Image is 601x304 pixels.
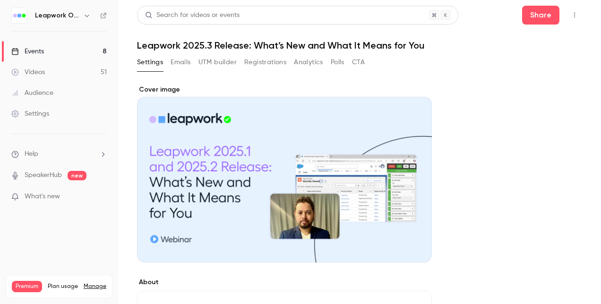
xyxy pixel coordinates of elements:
[48,283,78,290] span: Plan usage
[25,192,60,202] span: What's new
[11,68,45,77] div: Videos
[25,170,62,180] a: SpeakerHub
[25,149,38,159] span: Help
[244,55,286,70] button: Registrations
[198,55,237,70] button: UTM builder
[352,55,365,70] button: CTA
[137,85,432,262] section: Cover image
[137,278,432,287] label: About
[84,283,106,290] a: Manage
[294,55,323,70] button: Analytics
[137,55,163,70] button: Settings
[11,88,53,98] div: Audience
[522,6,559,25] button: Share
[12,8,27,23] img: Leapwork Online Event
[137,85,432,94] label: Cover image
[11,149,107,159] li: help-dropdown-opener
[137,40,582,51] h1: Leapwork 2025.3 Release: What’s New and What It Means for You
[11,47,44,56] div: Events
[331,55,344,70] button: Polls
[171,55,190,70] button: Emails
[35,11,79,20] h6: Leapwork Online Event
[95,193,107,201] iframe: Noticeable Trigger
[12,281,42,292] span: Premium
[68,171,86,180] span: new
[145,10,240,20] div: Search for videos or events
[11,109,49,118] div: Settings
